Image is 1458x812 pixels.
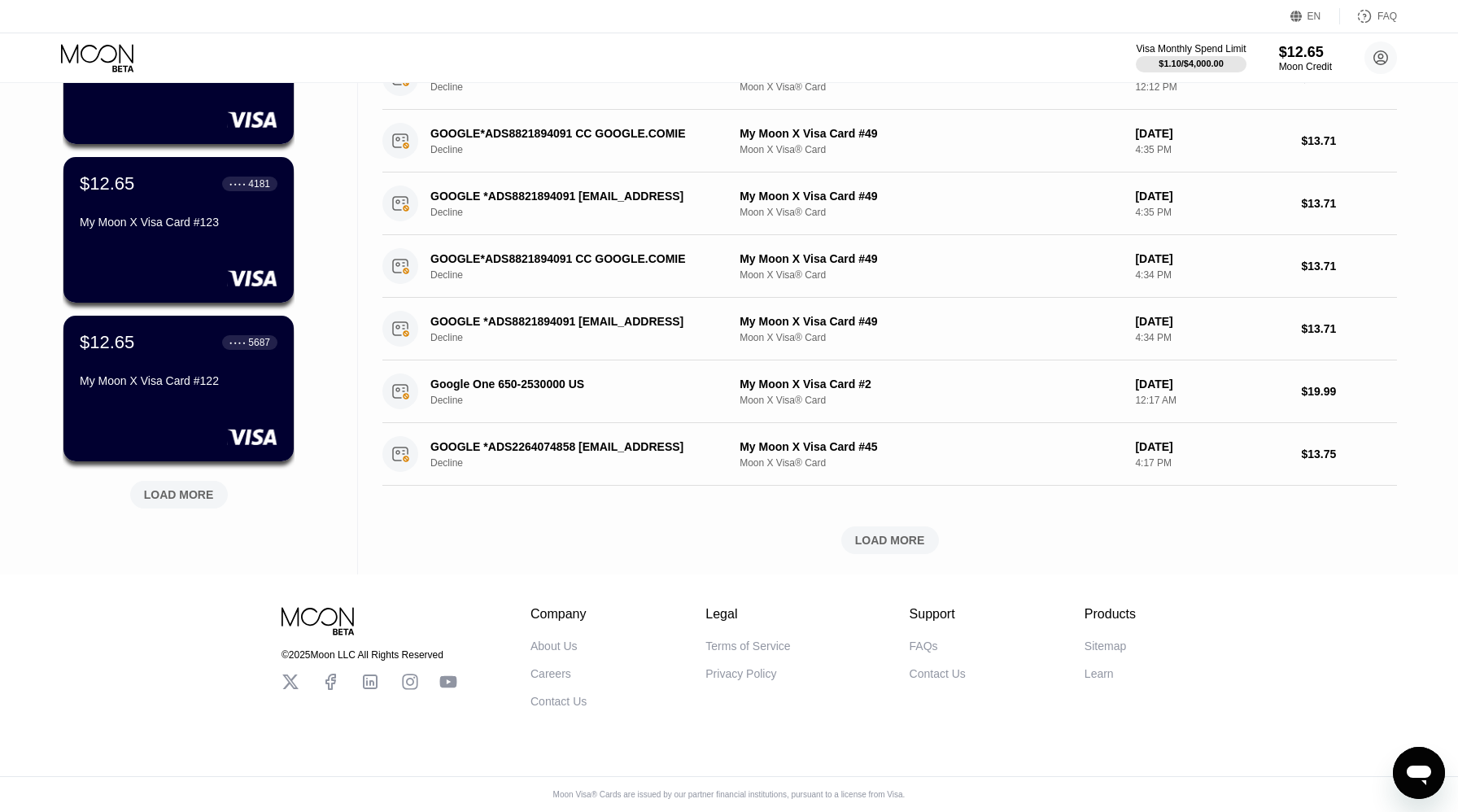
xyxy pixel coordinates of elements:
div: Decline [430,207,740,218]
div: 4:35 PM [1135,144,1288,155]
div: GOOGLE *ADS8821894091 [EMAIL_ADDRESS]DeclineMy Moon X Visa Card #49Moon X Visa® Card[DATE]4:34 PM... [382,298,1397,360]
div: Moon X Visa® Card [740,332,1122,343]
div: GOOGLE *ADS8821894091 [EMAIL_ADDRESS] [430,315,718,328]
div: [DATE] [1135,190,1288,203]
div: $12.65 [80,332,134,353]
div: 5687 [248,337,270,348]
div: $12.65 [80,173,134,194]
div: Moon X Visa® Card [740,81,1122,93]
div: About Us [530,640,578,653]
div: Legal [705,607,790,622]
div: Moon X Visa® Card [740,269,1122,281]
div: Terms of Service [705,640,790,653]
div: ● ● ● ● [229,181,246,186]
div: Learn [1085,667,1114,680]
div: Privacy Policy [705,667,776,680]
div: GOOGLE *ADS2264074858 [EMAIL_ADDRESS] [430,440,718,453]
div: Moon X Visa® Card [740,395,1122,406]
div: 4:34 PM [1135,332,1288,343]
div: ● ● ● ● [229,340,246,345]
div: $1.10 / $4,000.00 [1159,59,1224,68]
div: Moon X Visa® Card [740,457,1122,469]
div: FAQ [1377,11,1397,22]
div: $13.75 [1301,447,1397,461]
div: $12.65Moon Credit [1279,44,1332,72]
div: $12.65● ● ● ●4181My Moon X Visa Card #123 [63,157,294,303]
div: Decline [430,269,740,281]
div: 12:17 AM [1135,395,1288,406]
div: 4:34 PM [1135,269,1288,281]
div: Contact Us [910,667,966,680]
div: Google One 650-2530000 USDeclineMy Moon X Visa Card #2Moon X Visa® Card[DATE]12:17 AM$19.99 [382,360,1397,423]
div: Decline [430,81,740,93]
div: My Moon X Visa Card #122 [80,374,277,387]
div: $13.71 [1301,260,1397,273]
div: $13.71 [1301,197,1397,210]
div: 4:35 PM [1135,207,1288,218]
div: My Moon X Visa Card #49 [740,127,1122,140]
div: EN [1307,11,1321,22]
div: Careers [530,667,571,680]
div: 4:17 PM [1135,457,1288,469]
div: FAQs [910,640,938,653]
div: LOAD MORE [382,526,1397,554]
div: My Moon X Visa Card #49 [740,190,1122,203]
div: [DATE] [1135,440,1288,453]
div: [DATE] [1135,378,1288,391]
div: Decline [430,457,740,469]
div: Products [1085,607,1136,622]
div: Contact Us [530,695,587,708]
div: 12:12 PM [1135,81,1288,93]
div: GOOGLE*ADS8821894091 CC GOOGLE.COMIE [430,252,718,265]
div: Moon Visa® Cards are issued by our partner financial institutions, pursuant to a license from Visa. [540,790,919,799]
div: Company [530,607,587,622]
div: [DATE] [1135,127,1288,140]
div: GOOGLE *ADS2264074858 [EMAIL_ADDRESS]DeclineMy Moon X Visa Card #45Moon X Visa® Card[DATE]4:17 PM... [382,423,1397,486]
div: My Moon X Visa Card #49 [740,315,1122,328]
div: LOAD MORE [118,474,240,509]
div: My Moon X Visa Card #123 [80,216,277,229]
div: FAQ [1340,8,1397,24]
div: Visa Monthly Spend Limit$1.10/$4,000.00 [1136,43,1246,72]
div: $12.65 [1279,44,1332,61]
div: $12.65● ● ● ●5687My Moon X Visa Card #122 [63,316,294,461]
div: Decline [430,332,740,343]
div: GOOGLE *ADS8821894091 [EMAIL_ADDRESS]DeclineMy Moon X Visa Card #49Moon X Visa® Card[DATE]4:35 PM... [382,172,1397,235]
div: $19.99 [1301,385,1397,398]
div: LOAD MORE [144,487,214,502]
div: GOOGLE*ADS8821894091 CC GOOGLE.COMIEDeclineMy Moon X Visa Card #49Moon X Visa® Card[DATE]4:34 PM$... [382,235,1397,298]
div: © 2025 Moon LLC All Rights Reserved [282,649,457,661]
div: $13.71 [1301,322,1397,335]
div: Support [910,607,966,622]
div: Visa Monthly Spend Limit [1136,43,1246,55]
div: [DATE] [1135,315,1288,328]
div: My Moon X Visa Card #49 [740,252,1122,265]
div: Sitemap [1085,640,1126,653]
div: Moon Credit [1279,61,1332,72]
div: GOOGLE*ADS8821894091 CC GOOGLE.COMIE [430,127,718,140]
div: GOOGLE *ADS8821894091 [EMAIL_ADDRESS] [430,190,718,203]
div: GOOGLE*ADS8821894091 CC GOOGLE.COMIEDeclineMy Moon X Visa Card #49Moon X Visa® Card[DATE]4:35 PM$... [382,110,1397,172]
div: [DATE] [1135,252,1288,265]
div: Google One 650-2530000 US [430,378,718,391]
div: My Moon X Visa Card #2 [740,378,1122,391]
div: Moon X Visa® Card [740,144,1122,155]
iframe: Кнопка, открывающая окно обмена сообщениями; идет разговор [1393,747,1445,799]
div: EN [1290,8,1340,24]
div: 4181 [248,178,270,190]
div: My Moon X Visa Card #45 [740,440,1122,453]
div: LOAD MORE [855,533,925,548]
div: Moon X Visa® Card [740,207,1122,218]
div: Decline [430,144,740,155]
div: Decline [430,395,740,406]
div: $13.71 [1301,134,1397,147]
